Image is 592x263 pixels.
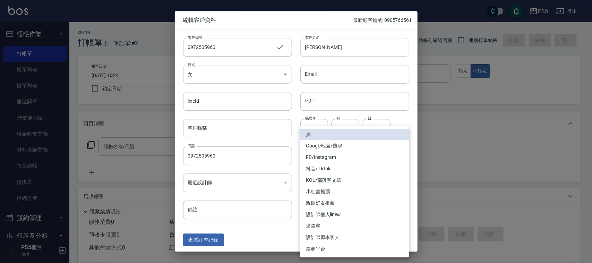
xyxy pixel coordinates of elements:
li: 過路客 [300,220,409,232]
li: 抖音/Tiktok [300,163,409,175]
li: 親朋好友推薦 [300,197,409,209]
li: 設計師原本客人 [300,232,409,243]
li: Google地圖/搜尋 [300,140,409,152]
li: 票券平台 [300,243,409,255]
li: FB/Instagram [300,152,409,163]
em: 無 [306,131,311,138]
li: 小紅書推薦 [300,186,409,197]
li: 設計師個人line@ [300,209,409,220]
li: KOL/部落客文章 [300,175,409,186]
